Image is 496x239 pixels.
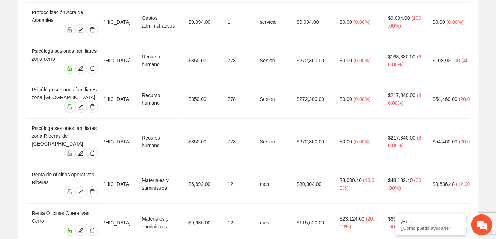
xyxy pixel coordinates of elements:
[32,8,98,24] div: Protocolización Acta de Asamblea
[64,24,75,35] button: unlock
[388,135,415,141] span: $217,840.00
[64,27,75,33] span: unlock
[222,165,254,204] td: 12
[64,186,75,198] button: unlock
[64,66,75,71] span: unlock
[183,80,222,119] td: $350.00
[87,228,98,233] span: delete
[340,58,352,63] span: $0.00
[388,135,421,148] span: ( 80.00% )
[388,177,413,183] span: $48,182.40
[87,186,98,198] button: delete
[340,19,352,25] span: $0.00
[87,150,98,156] span: delete
[75,24,87,35] button: edit
[136,41,183,80] td: Recurso humano
[76,27,86,33] span: edit
[222,119,254,165] td: 778
[433,96,457,102] span: $54,460.00
[64,189,75,195] span: unlock
[64,225,75,236] button: unlock
[291,41,334,80] td: $272,300.00
[32,47,98,63] div: Psicóloga sesiones familiares zona cerro
[388,54,421,67] span: ( 60.00% )
[76,104,86,110] span: edit
[433,58,460,63] span: $108,920.00
[87,225,98,236] button: delete
[37,36,119,45] div: Chatee con nosotros ahora
[75,63,87,74] button: edit
[291,165,334,204] td: $80,304.00
[136,3,183,41] td: Gastos administrativos
[4,162,135,187] textarea: Escriba su mensaje y pulse “Intro”
[76,189,86,195] span: edit
[183,165,222,204] td: $6,692.00
[433,181,455,187] span: $9,636.48
[388,92,421,106] span: ( 80.00% )
[41,79,98,150] span: Estamos en línea.
[388,177,421,191] span: ( 60.00% )
[74,80,136,119] td: [GEOGRAPHIC_DATA]
[354,58,371,63] span: ( 0.00% )
[388,15,410,21] span: $9,094.00
[32,86,98,101] div: Psicóloga sesiones familiares zona [GEOGRAPHIC_DATA]
[291,119,334,165] td: $272,300.00
[254,41,291,80] td: Sesion
[87,24,98,35] button: delete
[291,3,334,41] td: $9,094.00
[401,226,461,231] p: ¿Cómo puedo ayudarte?
[32,124,98,148] div: Psicóloga sesiones familiares zona Riberas de [GEOGRAPHIC_DATA]
[459,96,479,102] span: ( 20.00% )
[340,96,352,102] span: $0.00
[340,139,352,144] span: $0.00
[64,150,75,156] span: unlock
[64,104,75,110] span: unlock
[76,150,86,156] span: edit
[64,228,75,233] span: unlock
[32,171,98,186] div: Renta de oficinas operativas Riberas
[447,19,464,25] span: ( 0.00% )
[64,148,75,159] button: unlock
[75,225,87,236] button: edit
[74,119,136,165] td: [GEOGRAPHIC_DATA]
[401,219,461,224] div: ¡Hola!
[254,165,291,204] td: mes
[340,216,364,222] span: $23,124.00
[74,41,136,80] td: [GEOGRAPHIC_DATA]
[74,3,136,41] td: [GEOGRAPHIC_DATA]
[183,41,222,80] td: $350.00
[87,66,98,71] span: delete
[64,101,75,113] button: unlock
[462,58,482,63] span: ( 40.00% )
[136,165,183,204] td: Materiales y suministros
[75,148,87,159] button: edit
[291,80,334,119] td: $272,300.00
[87,63,98,74] button: delete
[222,80,254,119] td: 778
[354,19,371,25] span: ( 0.00% )
[116,4,133,21] div: Minimizar ventana de chat en vivo
[74,165,136,204] td: [GEOGRAPHIC_DATA]
[75,101,87,113] button: edit
[87,104,98,110] span: delete
[459,139,479,144] span: ( 20.00% )
[388,15,421,29] span: ( 100.00% )
[222,3,254,41] td: 1
[32,209,98,225] div: Renta Oficinas Operativas Cerro
[254,3,291,41] td: servicio
[183,119,222,165] td: $350.00
[183,3,222,41] td: $9,094.00
[222,41,254,80] td: 778
[433,139,457,144] span: $54,460.00
[433,19,445,25] span: $0.00
[340,177,362,183] span: $8,030.40
[136,80,183,119] td: Recurso humano
[87,148,98,159] button: delete
[254,119,291,165] td: Sesion
[388,92,415,98] span: $217,840.00
[87,101,98,113] button: delete
[64,63,75,74] button: unlock
[76,66,86,71] span: edit
[76,228,86,233] span: edit
[87,27,98,33] span: delete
